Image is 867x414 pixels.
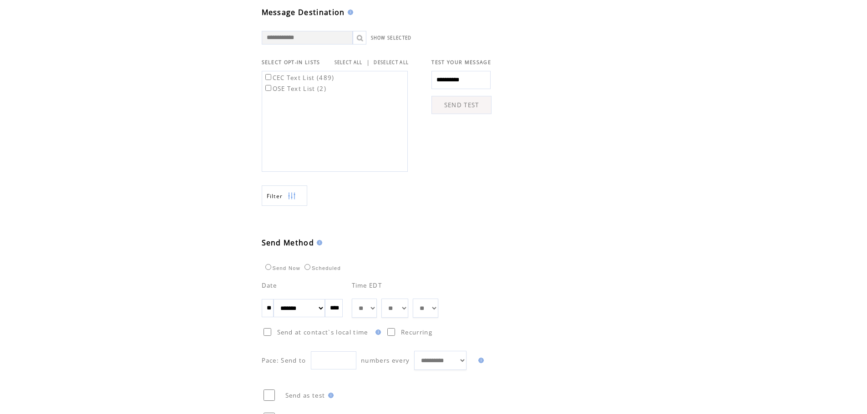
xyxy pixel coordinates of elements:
input: Send Now [265,264,271,270]
img: help.gif [345,10,353,15]
input: CEC Text List (489) [265,74,271,80]
img: help.gif [373,329,381,335]
a: DESELECT ALL [374,60,409,65]
a: Filter [262,185,307,206]
label: CEC Text List (489) [264,74,335,82]
span: SELECT OPT-IN LISTS [262,59,320,65]
span: Date [262,281,277,289]
span: Send as test [285,391,325,399]
span: Time EDT [352,281,382,289]
span: Recurring [401,328,432,336]
label: OSE Text List (2) [264,85,327,93]
span: Send at contact`s local time [277,328,368,336]
span: Show filters [267,192,283,200]
img: help.gif [314,240,322,245]
span: Pace: Send to [262,356,306,364]
span: | [366,58,370,66]
a: SEND TEST [431,96,492,114]
label: Scheduled [302,265,341,271]
label: Send Now [263,265,300,271]
span: TEST YOUR MESSAGE [431,59,491,65]
a: SELECT ALL [335,60,363,65]
a: SHOW SELECTED [371,35,412,41]
span: Send Method [262,238,314,248]
span: Message Destination [262,7,345,17]
input: OSE Text List (2) [265,85,271,91]
img: help.gif [325,393,334,398]
span: numbers every [361,356,410,364]
img: help.gif [476,358,484,363]
input: Scheduled [304,264,310,270]
img: filters.png [288,186,296,206]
